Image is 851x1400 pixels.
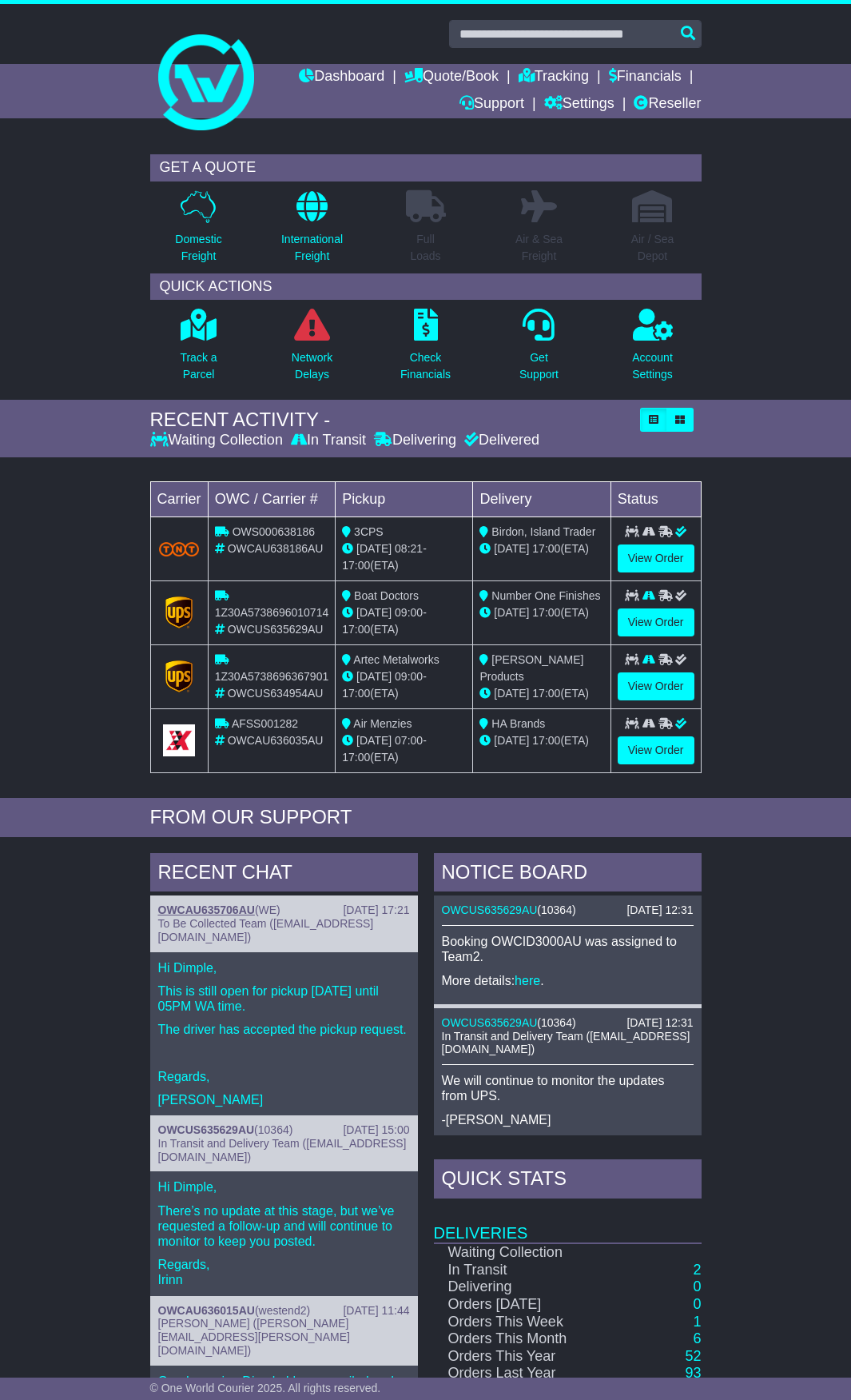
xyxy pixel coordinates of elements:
[685,1348,701,1364] a: 52
[353,717,412,730] span: Air Menzies
[342,540,466,574] div: - (ETA)
[541,903,572,916] span: 10364
[442,1016,694,1030] div: ( )
[150,481,208,517] td: Carrier
[158,1069,410,1084] p: Regards,
[632,349,673,383] p: Account Settings
[631,308,674,392] a: AccountSettings
[292,349,332,383] p: Network Delays
[434,1243,583,1262] td: Waiting Collection
[406,231,446,265] p: Full Loads
[281,231,343,265] p: International Freight
[473,481,610,517] td: Delivery
[442,903,694,917] div: ( )
[342,687,370,700] span: 17:00
[618,672,694,700] a: View Order
[342,668,466,702] div: - (ETA)
[158,1022,410,1037] p: The driver has accepted the pickup request.
[434,1278,583,1296] td: Delivering
[174,189,222,273] a: DomesticFreight
[158,1137,407,1163] span: In Transit and Delivery Team ([EMAIL_ADDRESS][DOMAIN_NAME])
[215,606,328,619] span: 1Z30A5738696010714
[158,1304,255,1317] a: OWCAU636015AU
[291,308,333,392] a: NetworkDelays
[519,64,589,91] a: Tracking
[342,751,370,764] span: 17:00
[343,1123,409,1137] div: [DATE] 15:00
[442,903,538,916] a: OWCUS635629AU
[356,542,392,555] span: [DATE]
[356,606,392,619] span: [DATE]
[693,1330,701,1346] a: 6
[158,960,410,975] p: Hi Dimple,
[460,432,539,449] div: Delivered
[693,1262,701,1278] a: 2
[442,1016,538,1029] a: OWCUS635629AU
[434,1330,583,1348] td: Orders This Month
[395,542,423,555] span: 08:21
[532,542,560,555] span: 17:00
[404,64,499,91] a: Quote/Book
[353,653,439,666] span: Artec Metalworks
[693,1314,701,1330] a: 1
[634,91,701,118] a: Reseller
[150,853,418,896] div: RECENT CHAT
[356,734,392,747] span: [DATE]
[479,685,603,702] div: (ETA)
[491,589,600,602] span: Number One Finishes
[434,1203,702,1243] td: Deliveries
[494,542,529,555] span: [DATE]
[618,736,694,764] a: View Order
[258,1123,289,1136] span: 10364
[232,717,298,730] span: AFSS001282
[515,231,563,265] p: Air & Sea Freight
[685,1365,701,1381] a: 93
[626,1016,693,1030] div: [DATE] 12:31
[158,1317,350,1357] span: [PERSON_NAME] ([PERSON_NAME][EMAIL_ADDRESS][PERSON_NAME][DOMAIN_NAME])
[442,1112,694,1127] p: -[PERSON_NAME]
[400,349,451,383] p: Check Financials
[150,1382,381,1394] span: © One World Courier 2025. All rights reserved.
[228,687,324,700] span: OWCUS634954AU
[459,91,524,118] a: Support
[631,231,674,265] p: Air / Sea Depot
[342,623,370,636] span: 17:00
[215,670,328,683] span: 1Z30A5738696367901
[158,1179,410,1195] p: Hi Dimple,
[515,974,540,987] a: here
[618,608,694,636] a: View Order
[395,606,423,619] span: 09:00
[541,1016,572,1029] span: 10364
[434,1348,583,1366] td: Orders This Year
[370,432,460,449] div: Delivering
[150,273,702,301] div: QUICK ACTIONS
[479,540,603,557] div: (ETA)
[228,734,324,747] span: OWCAU636035AU
[442,973,694,988] p: More details: .
[442,1073,694,1103] p: We will continue to monitor the updates from UPS.
[609,64,682,91] a: Financials
[158,1123,255,1136] a: OWCUS635629AU
[356,670,392,683] span: [DATE]
[343,1304,409,1318] div: [DATE] 11:44
[342,604,466,638] div: - (ETA)
[150,409,632,432] div: RECENT ACTIVITY -
[626,903,693,917] div: [DATE] 12:31
[532,687,560,700] span: 17:00
[158,1123,410,1137] div: ( )
[479,653,583,683] span: [PERSON_NAME] Products
[158,1203,410,1250] p: There’s no update at this stage, but we’ve requested a follow-up and will continue to monitor to ...
[259,1304,307,1317] span: westend2
[491,525,595,538] span: Birdon, Island Trader
[610,481,701,517] td: Status
[434,1296,583,1314] td: Orders [DATE]
[343,903,409,917] div: [DATE] 17:21
[342,559,370,572] span: 17:00
[175,231,221,265] p: Domestic Freight
[150,154,702,181] div: GET A QUOTE
[400,308,451,392] a: CheckFinancials
[165,660,193,692] img: GetCarrierServiceLogo
[494,606,529,619] span: [DATE]
[479,732,603,749] div: (ETA)
[395,670,423,683] span: 09:00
